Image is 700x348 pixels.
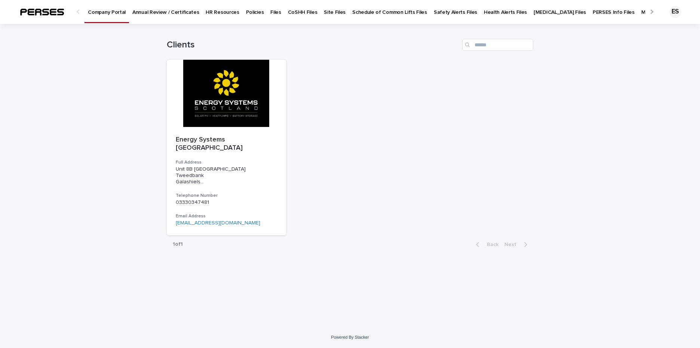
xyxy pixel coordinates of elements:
[167,40,459,50] h1: Clients
[470,241,501,248] button: Back
[669,6,681,18] div: ES
[176,136,277,152] p: Energy Systems [GEOGRAPHIC_DATA]
[176,200,209,205] a: 03330347481
[176,220,260,226] a: [EMAIL_ADDRESS][DOMAIN_NAME]
[462,39,533,51] input: Search
[15,4,69,19] img: tSkXltGzRgGXHrgo7SoP
[176,193,277,199] h3: Telephone Number
[176,166,277,185] div: Unit 8B Tweedside Park Tweedbank Galashiels TD1 3TE
[176,213,277,219] h3: Email Address
[167,60,286,235] a: Energy Systems [GEOGRAPHIC_DATA]Full AddressUnit 8B [GEOGRAPHIC_DATA] Tweedbank Galashiels...Tele...
[176,159,277,165] h3: Full Address
[167,235,189,254] p: 1 of 1
[482,242,498,247] span: Back
[176,166,277,185] span: Unit 8B [GEOGRAPHIC_DATA] Tweedbank Galashiels ...
[331,335,369,339] a: Powered By Stacker
[501,241,533,248] button: Next
[504,242,521,247] span: Next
